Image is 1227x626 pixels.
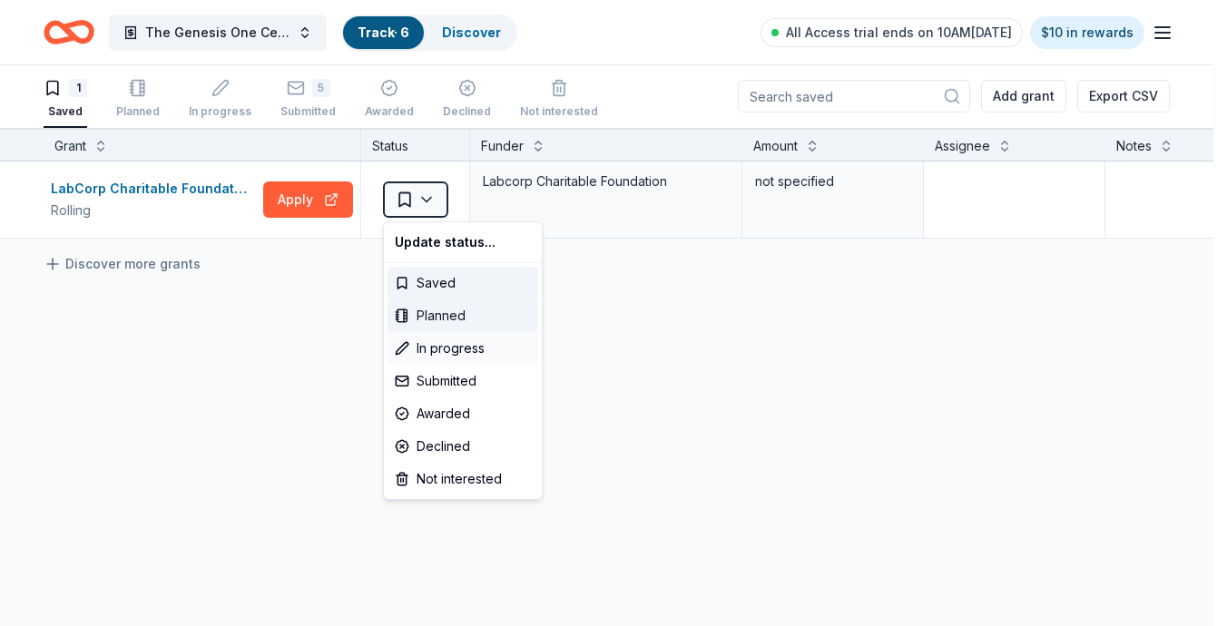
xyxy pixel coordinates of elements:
div: Awarded [388,397,538,430]
div: Update status... [388,226,538,259]
div: Not interested [388,463,538,495]
div: Planned [388,299,538,332]
div: Saved [388,267,538,299]
div: Submitted [388,365,538,397]
div: Declined [388,430,538,463]
div: In progress [388,332,538,365]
